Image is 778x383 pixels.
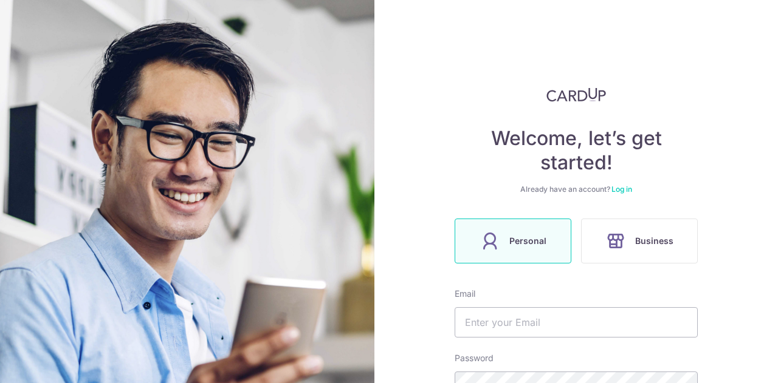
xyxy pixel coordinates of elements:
a: Business [576,219,703,263]
span: Business [635,234,673,248]
a: Log in [611,185,632,194]
a: Personal [450,219,576,263]
label: Email [455,288,475,300]
h4: Welcome, let’s get started! [455,126,698,175]
input: Enter your Email [455,307,698,337]
span: Personal [509,234,546,248]
img: CardUp Logo [546,87,606,102]
div: Already have an account? [455,185,698,194]
label: Password [455,352,494,364]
